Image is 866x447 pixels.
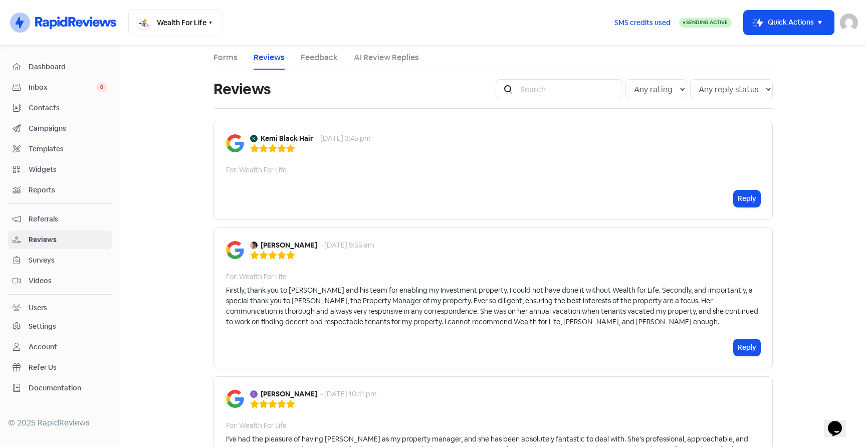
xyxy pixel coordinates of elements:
[8,99,112,117] a: Contacts
[8,181,112,199] a: Reports
[606,17,679,27] a: SMS credits used
[213,52,238,64] a: Forms
[8,58,112,76] a: Dashboard
[734,190,760,207] button: Reply
[213,73,271,105] h1: Reviews
[226,285,760,327] div: Firstly, thank you to [PERSON_NAME] and his team for enabling my Investment property. I could not...
[250,135,258,142] img: Avatar
[8,231,112,249] a: Reviews
[320,389,377,399] div: - [DATE] 10:41 pm
[8,317,112,336] a: Settings
[686,19,728,26] span: Sending Active
[226,420,287,431] div: For: Wealth For Life
[8,299,112,317] a: Users
[514,79,622,99] input: Search
[29,276,107,286] span: Videos
[614,18,671,28] span: SMS credits used
[824,407,856,437] iframe: chat widget
[96,82,107,92] span: 0
[8,272,112,290] a: Videos
[128,9,223,36] button: Wealth For Life
[254,52,285,64] a: Reviews
[226,390,244,408] img: Image
[354,52,419,64] a: AI Review Replies
[29,123,107,134] span: Campaigns
[29,144,107,154] span: Templates
[29,164,107,175] span: Widgets
[29,362,107,373] span: Refer Us
[8,338,112,356] a: Account
[301,52,338,64] a: Feedback
[29,342,57,352] div: Account
[226,241,244,259] img: Image
[734,339,760,356] button: Reply
[29,303,47,313] div: Users
[29,235,107,245] span: Reviews
[320,240,374,251] div: - [DATE] 9:55 am
[8,119,112,138] a: Campaigns
[226,272,287,282] div: For: Wealth For Life
[29,255,107,266] span: Surveys
[679,17,732,29] a: Sending Active
[226,165,287,175] div: For: Wealth For Life
[29,214,107,225] span: Referrals
[250,390,258,398] img: Avatar
[8,379,112,397] a: Documentation
[8,251,112,270] a: Surveys
[226,134,244,152] img: Image
[840,14,858,32] img: User
[29,383,107,393] span: Documentation
[29,185,107,195] span: Reports
[261,389,317,399] b: [PERSON_NAME]
[29,321,56,332] div: Settings
[29,103,107,113] span: Contacts
[250,242,258,249] img: Avatar
[744,11,834,35] button: Quick Actions
[29,82,96,93] span: Inbox
[29,62,107,72] span: Dashboard
[8,78,112,97] a: Inbox 0
[8,358,112,377] a: Refer Us
[8,210,112,229] a: Referrals
[316,133,371,144] div: - [DATE] 3:45 pm
[8,417,112,429] div: © 2025 RapidReviews
[8,140,112,158] a: Templates
[8,160,112,179] a: Widgets
[261,133,313,144] b: Kemi Black Hair
[261,240,317,251] b: [PERSON_NAME]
